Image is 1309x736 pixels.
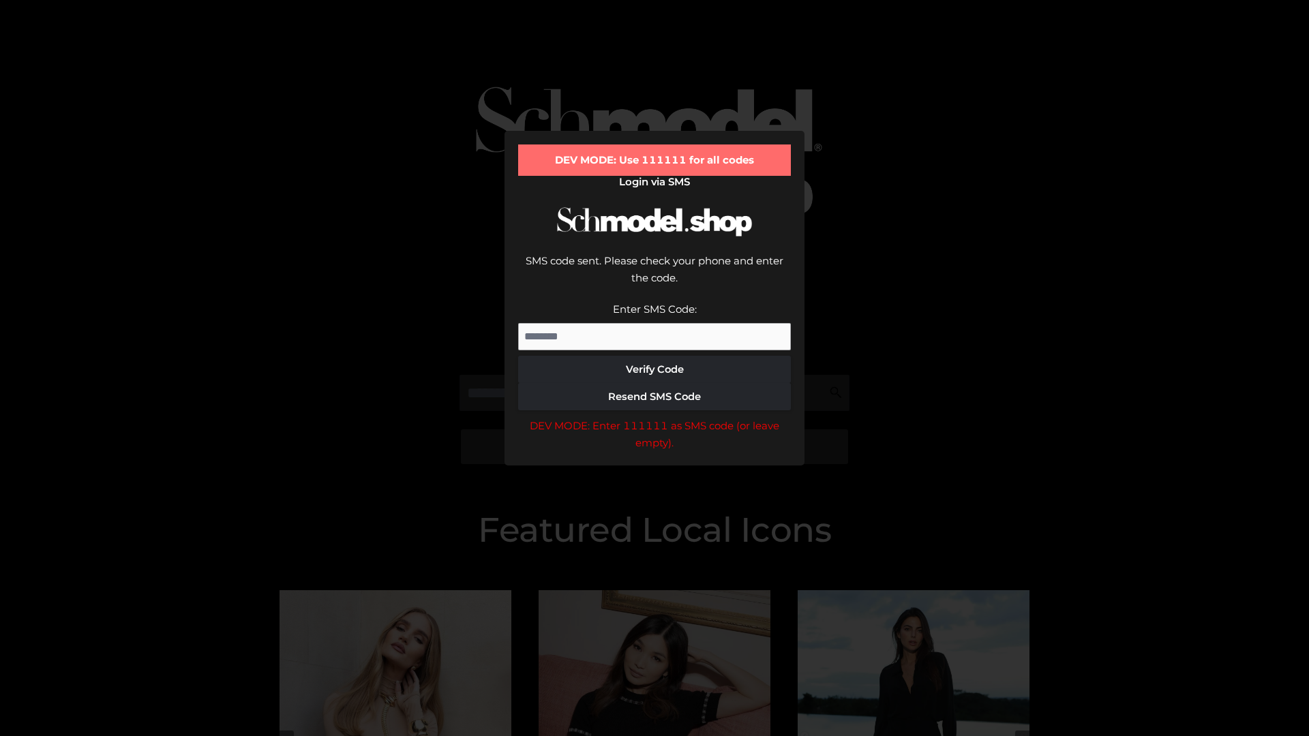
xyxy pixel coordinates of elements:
[518,417,791,452] div: DEV MODE: Enter 111111 as SMS code (or leave empty).
[518,176,791,188] h2: Login via SMS
[518,252,791,301] div: SMS code sent. Please check your phone and enter the code.
[518,383,791,410] button: Resend SMS Code
[518,144,791,176] div: DEV MODE: Use 111111 for all codes
[613,303,697,316] label: Enter SMS Code:
[518,356,791,383] button: Verify Code
[552,195,757,249] img: Schmodel Logo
